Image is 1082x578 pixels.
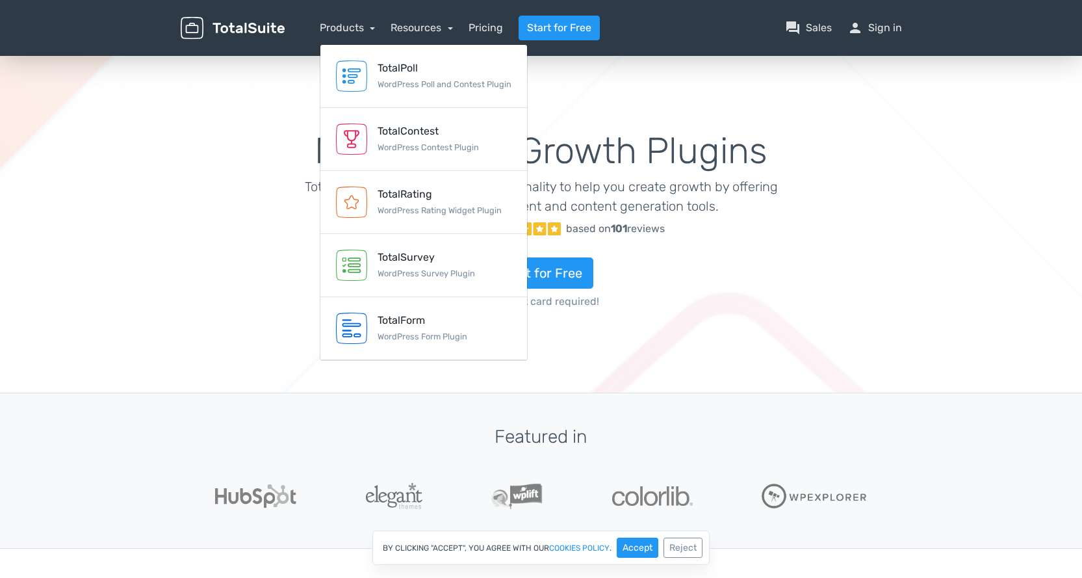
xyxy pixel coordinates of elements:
[181,427,902,447] h3: Featured in
[336,313,367,344] img: TotalForm
[320,108,527,171] a: TotalContest WordPress Contest Plugin
[378,79,511,89] small: WordPress Poll and Contest Plugin
[785,20,832,36] a: question_answerSales
[215,484,296,508] img: Hubspot
[847,20,902,36] a: personSign in
[378,124,479,139] div: TotalContest
[566,221,665,237] div: based on reviews
[304,216,778,242] a: Excellent 5/5 based on101reviews
[304,294,778,309] span: No credit card required!
[372,531,710,565] div: By clicking "Accept", you agree with our .
[378,187,502,202] div: TotalRating
[612,486,693,506] img: Colorlib
[391,21,453,34] a: Resources
[378,60,511,76] div: TotalPoll
[336,60,367,92] img: TotalPoll
[469,20,503,36] a: Pricing
[762,484,867,508] img: WPExplorer
[847,20,863,36] span: person
[611,222,627,235] strong: 101
[378,205,502,215] small: WordPress Rating Widget Plugin
[519,16,600,40] a: Start for Free
[336,187,367,218] img: TotalRating
[378,250,475,265] div: TotalSurvey
[320,297,527,360] a: TotalForm WordPress Form Plugin
[304,177,778,216] p: TotalSuite extends WordPress functionality to help you create growth by offering a wide range of ...
[491,483,543,509] img: WPLift
[320,171,527,234] a: TotalRating WordPress Rating Widget Plugin
[378,269,475,278] small: WordPress Survey Plugin
[320,21,376,34] a: Products
[304,131,778,172] h1: Marketing & Growth Plugins
[336,250,367,281] img: TotalSurvey
[378,332,467,341] small: WordPress Form Plugin
[617,538,658,558] button: Accept
[336,124,367,155] img: TotalContest
[378,142,479,152] small: WordPress Contest Plugin
[366,483,422,509] img: ElegantThemes
[378,313,467,328] div: TotalForm
[663,538,702,558] button: Reject
[785,20,801,36] span: question_answer
[181,17,285,40] img: TotalSuite for WordPress
[320,45,527,108] a: TotalPoll WordPress Poll and Contest Plugin
[320,234,527,297] a: TotalSurvey WordPress Survey Plugin
[489,257,593,289] a: Start for Free
[549,544,610,552] a: cookies policy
